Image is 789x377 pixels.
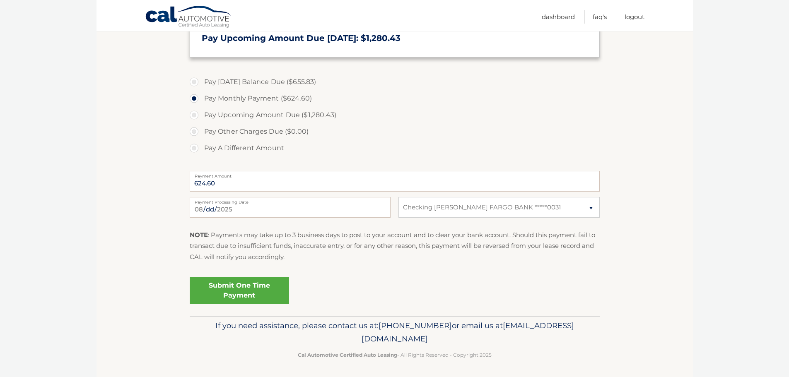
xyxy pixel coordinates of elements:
[190,277,289,304] a: Submit One Time Payment
[190,197,391,204] label: Payment Processing Date
[190,171,600,192] input: Payment Amount
[190,140,600,156] label: Pay A Different Amount
[195,319,594,346] p: If you need assistance, please contact us at: or email us at
[190,123,600,140] label: Pay Other Charges Due ($0.00)
[202,33,588,43] h3: Pay Upcoming Amount Due [DATE]: $1,280.43
[190,197,391,218] input: Payment Date
[145,5,232,29] a: Cal Automotive
[379,321,452,330] span: [PHONE_NUMBER]
[190,107,600,123] label: Pay Upcoming Amount Due ($1,280.43)
[190,74,600,90] label: Pay [DATE] Balance Due ($655.83)
[625,10,644,24] a: Logout
[593,10,607,24] a: FAQ's
[190,90,600,107] label: Pay Monthly Payment ($624.60)
[190,231,208,239] strong: NOTE
[542,10,575,24] a: Dashboard
[195,351,594,359] p: - All Rights Reserved - Copyright 2025
[190,171,600,178] label: Payment Amount
[298,352,397,358] strong: Cal Automotive Certified Auto Leasing
[190,230,600,262] p: : Payments may take up to 3 business days to post to your account and to clear your bank account....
